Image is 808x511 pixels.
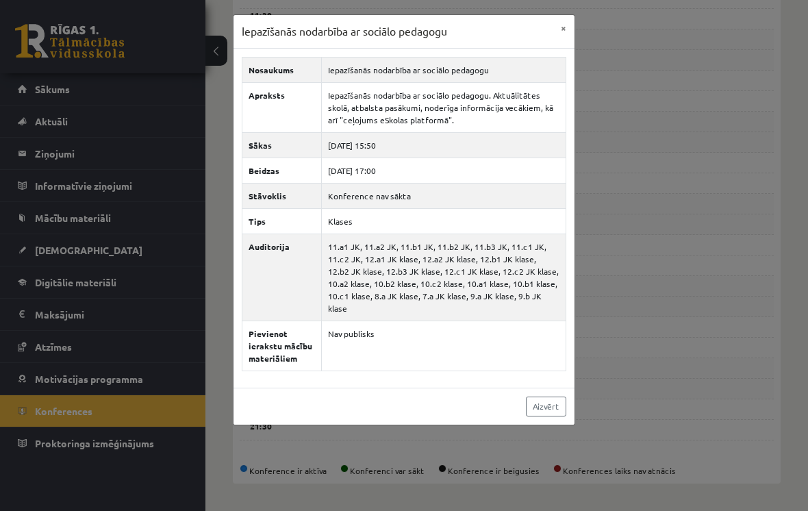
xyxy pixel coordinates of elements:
[553,15,575,41] button: ×
[242,321,322,371] th: Pievienot ierakstu mācību materiāliem
[242,183,322,208] th: Stāvoklis
[322,183,566,208] td: Konference nav sākta
[242,234,322,321] th: Auditorija
[322,82,566,132] td: Iepazīšanās nodarbība ar sociālo pedagogu. Aktuālitātes skolā, atbalsta pasākumi, noderīga inform...
[242,82,322,132] th: Apraksts
[322,208,566,234] td: Klases
[242,158,322,183] th: Beidzas
[322,132,566,158] td: [DATE] 15:50
[242,132,322,158] th: Sākas
[322,158,566,183] td: [DATE] 17:00
[322,234,566,321] td: 11.a1 JK, 11.a2 JK, 11.b1 JK, 11.b2 JK, 11.b3 JK, 11.c1 JK, 11.c2 JK, 12.a1 JK klase, 12.a2 JK kl...
[242,208,322,234] th: Tips
[526,397,566,416] a: Aizvērt
[322,321,566,371] td: Nav publisks
[322,57,566,82] td: Iepazīšanās nodarbība ar sociālo pedagogu
[242,57,322,82] th: Nosaukums
[242,23,447,40] h3: Iepazīšanās nodarbība ar sociālo pedagogu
